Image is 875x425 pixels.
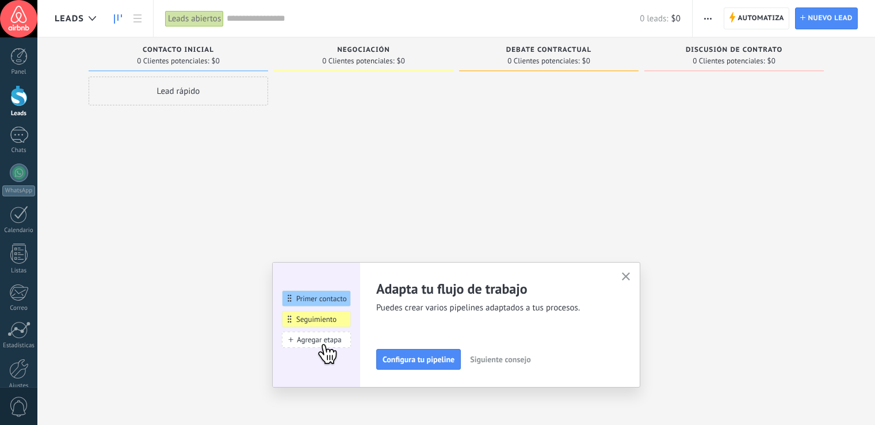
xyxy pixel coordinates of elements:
[94,46,262,56] div: Contacto inicial
[650,46,818,56] div: Discusión de contrato
[212,58,220,64] span: $0
[89,77,268,105] div: Lead rápido
[767,58,775,64] span: $0
[808,8,853,29] span: Nuevo lead
[143,46,214,54] span: Contacto inicial
[2,147,36,154] div: Chats
[465,46,633,56] div: Debate contractual
[397,58,405,64] span: $0
[724,7,789,29] a: Automatiza
[2,110,36,117] div: Leads
[693,58,765,64] span: 0 Clientes potenciales:
[640,13,668,24] span: 0 leads:
[470,355,530,363] span: Siguiente consejo
[55,13,84,24] span: Leads
[376,302,607,314] span: Puedes crear varios pipelines adaptados a tus procesos.
[337,46,390,54] span: Negociación
[2,342,36,350] div: Estadísticas
[165,10,224,27] div: Leads abiertos
[506,46,591,54] span: Debate contractual
[383,355,454,363] span: Configura tu pipeline
[322,58,394,64] span: 0 Clientes potenciales:
[465,351,536,368] button: Siguiente consejo
[2,382,36,390] div: Ajustes
[376,280,607,298] h2: Adapta tu flujo de trabajo
[2,185,35,196] div: WhatsApp
[507,58,579,64] span: 0 Clientes potenciales:
[2,305,36,312] div: Correo
[795,7,858,29] a: Nuevo lead
[582,58,590,64] span: $0
[2,69,36,76] div: Panel
[137,58,209,64] span: 0 Clientes potenciales:
[2,267,36,275] div: Listas
[738,8,784,29] span: Automatiza
[671,13,681,24] span: $0
[686,46,782,54] span: Discusión de contrato
[376,349,461,370] button: Configura tu pipeline
[2,227,36,234] div: Calendario
[280,46,448,56] div: Negociación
